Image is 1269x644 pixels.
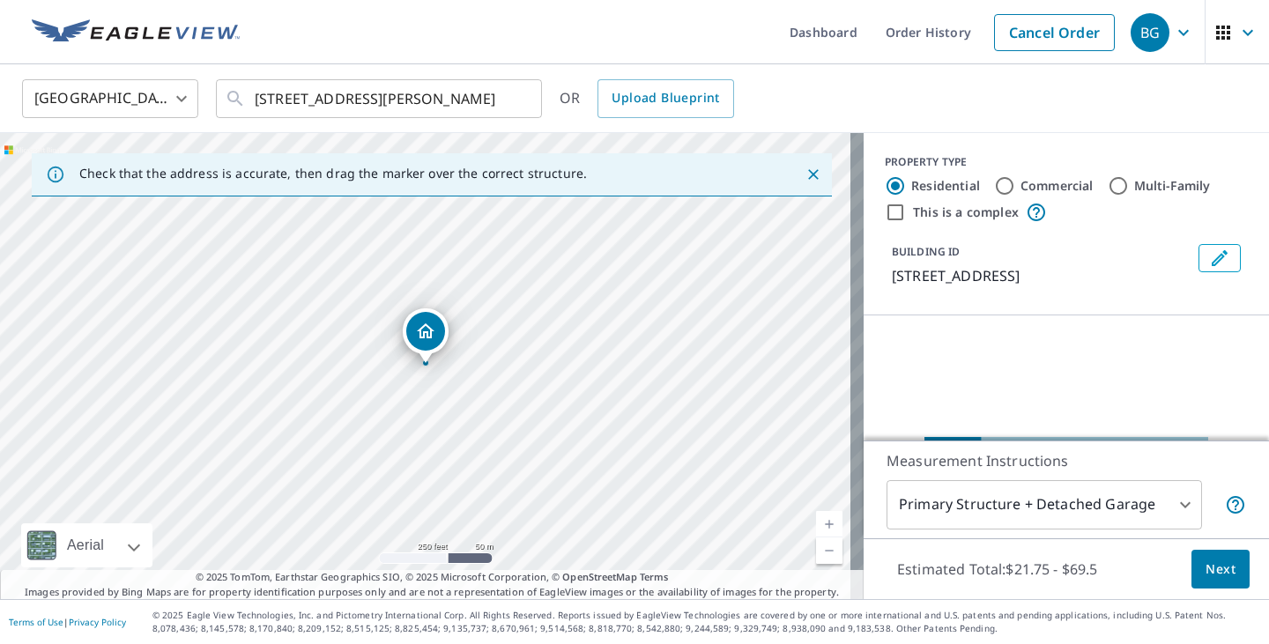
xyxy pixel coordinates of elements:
input: Search by address or latitude-longitude [255,74,506,123]
button: Next [1191,550,1250,589]
a: Terms [640,570,669,583]
p: | [9,617,126,627]
p: © 2025 Eagle View Technologies, Inc. and Pictometry International Corp. All Rights Reserved. Repo... [152,609,1260,635]
a: Current Level 17, Zoom Out [816,537,842,564]
div: OR [560,79,734,118]
div: [GEOGRAPHIC_DATA] [22,74,198,123]
a: Privacy Policy [69,616,126,628]
p: Measurement Instructions [887,450,1246,471]
div: Dropped pin, building 1, Residential property, 145 Hurstwood Ct Anna, TX 75409 [403,308,449,363]
p: Estimated Total: $21.75 - $69.5 [883,550,1112,588]
label: Commercial [1020,177,1094,195]
span: Your report will include the primary structure and a detached garage if one exists. [1225,494,1246,515]
span: © 2025 TomTom, Earthstar Geographics SIO, © 2025 Microsoft Corporation, © [196,570,669,585]
div: BG [1131,13,1169,52]
button: Edit building 1 [1198,244,1241,272]
label: Multi-Family [1134,177,1211,195]
div: Primary Structure + Detached Garage [887,480,1202,529]
button: Close [802,163,825,186]
p: [STREET_ADDRESS] [892,265,1191,286]
a: Current Level 17, Zoom In [816,511,842,537]
p: BUILDING ID [892,244,960,259]
a: Cancel Order [994,14,1115,51]
img: EV Logo [32,19,240,46]
div: Aerial [62,523,109,567]
span: Upload Blueprint [612,87,719,109]
label: This is a complex [913,204,1019,221]
a: Upload Blueprint [597,79,733,118]
a: OpenStreetMap [562,570,636,583]
p: Check that the address is accurate, then drag the marker over the correct structure. [79,166,587,181]
div: Aerial [21,523,152,567]
span: Next [1206,559,1236,581]
label: Residential [911,177,980,195]
a: Terms of Use [9,616,63,628]
div: PROPERTY TYPE [885,154,1248,170]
